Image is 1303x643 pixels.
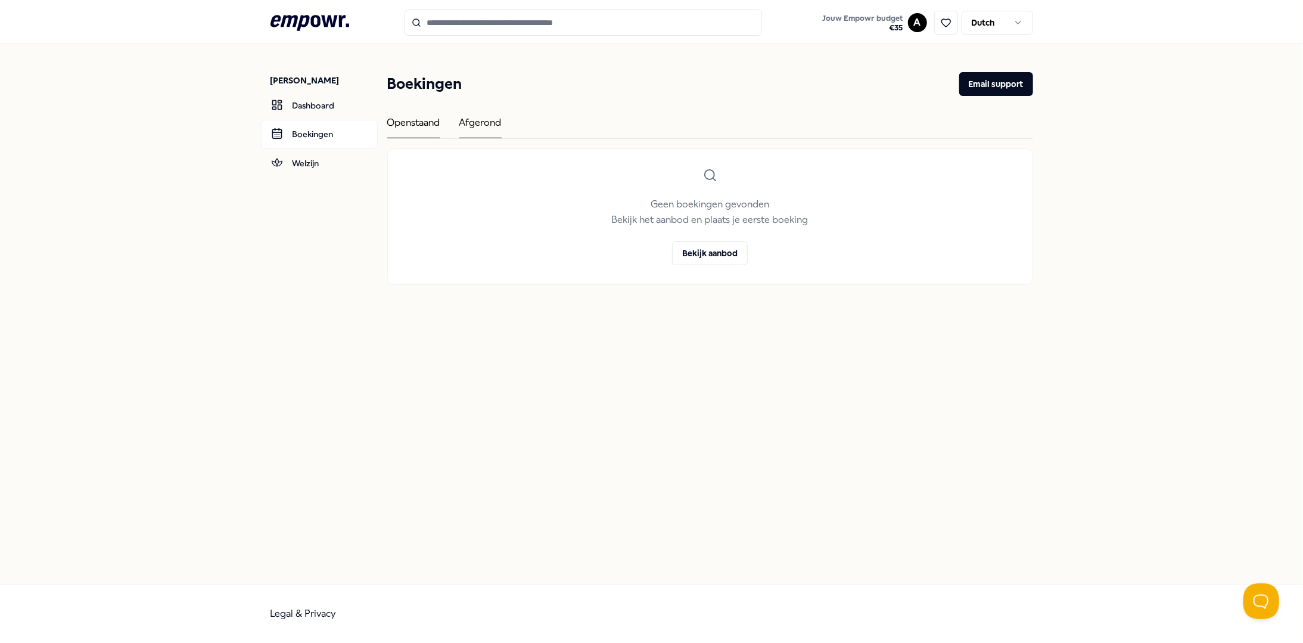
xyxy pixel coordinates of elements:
button: A [908,13,927,32]
p: Geen boekingen gevonden Bekijk het aanbod en plaats je eerste boeking [612,197,808,227]
a: Jouw Empowr budget€35 [818,10,908,35]
a: Dashboard [261,91,378,120]
button: Jouw Empowr budget€35 [820,11,906,35]
h1: Boekingen [387,72,462,96]
button: Bekijk aanbod [672,241,748,265]
span: € 35 [823,23,903,33]
a: Boekingen [261,120,378,148]
span: Jouw Empowr budget [823,14,903,23]
iframe: Help Scout Beacon - Open [1243,583,1279,619]
a: Welzijn [261,149,378,178]
a: Legal & Privacy [270,608,337,619]
div: Openstaand [387,115,440,138]
button: Email support [959,72,1033,96]
p: [PERSON_NAME] [270,74,378,86]
div: Afgerond [459,115,502,138]
input: Search for products, categories or subcategories [405,10,762,36]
